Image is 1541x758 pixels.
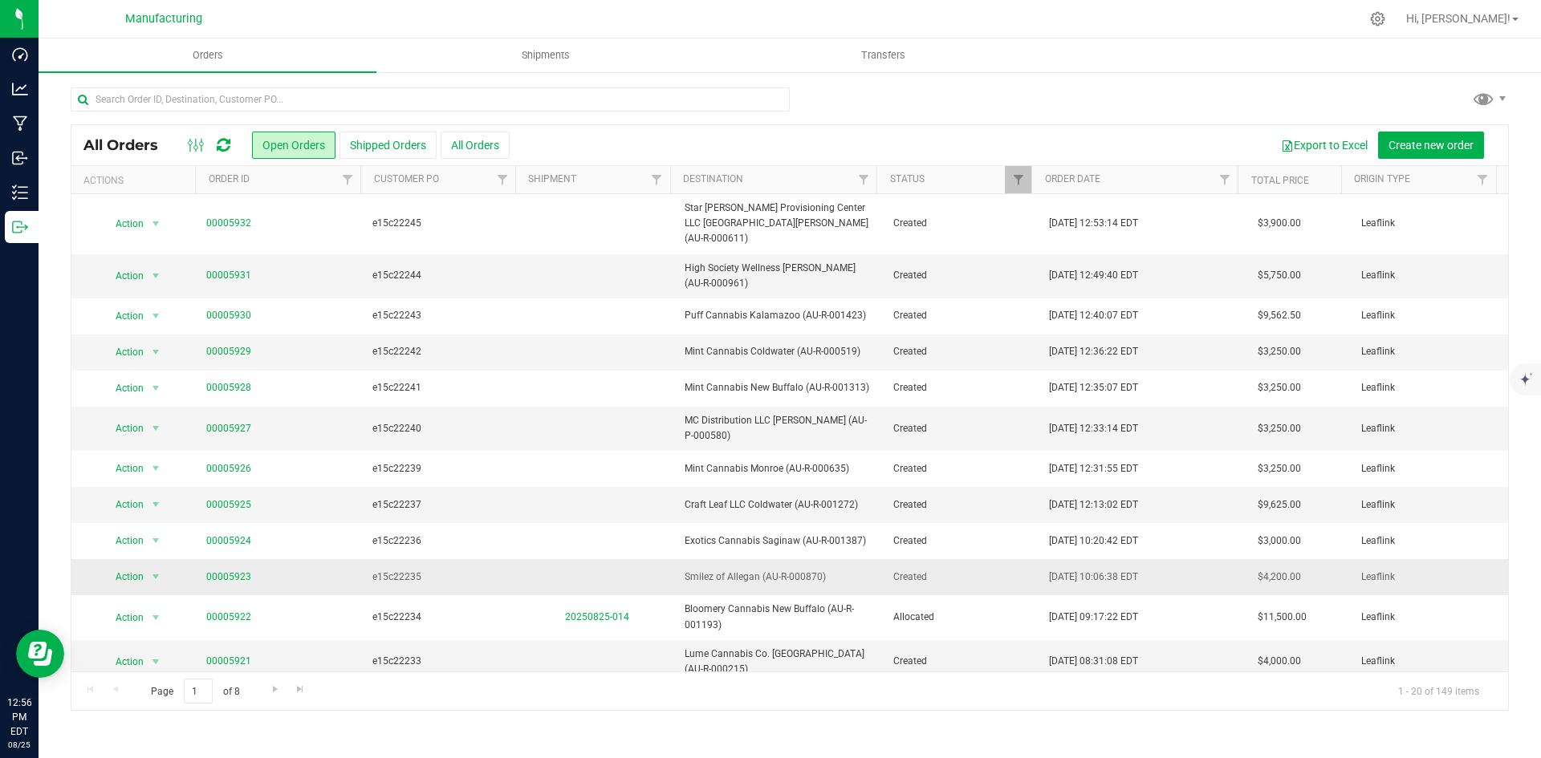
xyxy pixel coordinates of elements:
span: select [146,493,166,516]
span: Craft Leaf LLC Coldwater (AU-R-001272) [685,497,873,513]
span: All Orders [83,136,174,154]
inline-svg: Inbound [12,150,28,166]
span: Action [102,457,145,480]
span: Created [893,461,1031,476]
span: Created [893,268,1031,283]
a: Orders [39,39,376,72]
input: Search Order ID, Destination, Customer PO... [71,87,790,111]
a: 00005932 [206,216,251,231]
span: Bloomery Cannabis New Buffalo (AU-R-001193) [685,602,873,632]
span: select [146,265,166,287]
span: [DATE] 12:31:55 EDT [1049,461,1138,476]
span: e15c22245 [372,216,510,231]
a: Filter [850,166,876,193]
inline-svg: Dashboard [12,47,28,63]
span: e15c22239 [372,461,510,476]
span: Leaflink [1361,421,1498,436]
span: Mint Cannabis Monroe (AU-R-000635) [685,461,873,476]
span: Created [893,654,1031,669]
a: Status [890,173,925,184]
a: 00005926 [206,461,251,476]
span: High Society Wellness [PERSON_NAME] (AU-R-000961) [685,261,873,291]
span: Leaflink [1361,610,1498,625]
a: 00005931 [206,268,251,283]
a: Customer PO [374,173,439,184]
span: select [146,529,166,552]
a: Go to the last page [289,679,312,700]
span: Mint Cannabis New Buffalo (AU-R-001313) [685,380,873,395]
span: Mint Cannabis Coldwater (AU-R-000519) [685,344,873,359]
a: 00005927 [206,421,251,436]
span: [DATE] 12:13:02 EDT [1049,497,1138,513]
span: Leaflink [1361,268,1498,283]
span: Action [102,606,145,629]
span: e15c22240 [372,421,510,436]
span: e15c22233 [372,654,510,669]
span: e15c22234 [372,610,510,625]
span: Leaflink [1361,533,1498,549]
span: Shipments [500,48,592,63]
a: 00005923 [206,570,251,585]
a: Shipment [528,173,576,184]
span: Leaflink [1361,216,1498,231]
span: Action [102,265,145,287]
span: Lume Cannabis Co. [GEOGRAPHIC_DATA] (AU-R-000215) [685,647,873,677]
span: 1 - 20 of 149 items [1385,679,1492,703]
button: Shipped Orders [340,132,437,159]
span: Created [893,308,1031,323]
span: $11,500.00 [1258,610,1307,625]
span: Leaflink [1361,570,1498,585]
a: 00005921 [206,654,251,669]
span: $9,625.00 [1258,497,1301,513]
span: Leaflink [1361,344,1498,359]
span: select [146,341,166,363]
span: Created [893,380,1031,395]
span: [DATE] 09:17:22 EDT [1049,610,1138,625]
inline-svg: Outbound [12,219,28,235]
a: 00005925 [206,497,251,513]
span: Create new order [1389,139,1474,152]
span: Leaflink [1361,654,1498,669]
a: Filter [1470,166,1496,193]
span: Leaflink [1361,308,1498,323]
span: Action [102,493,145,516]
a: 00005924 [206,533,251,549]
span: Page of 8 [137,679,253,703]
span: select [146,305,166,327]
div: Manage settings [1368,11,1388,26]
span: [DATE] 12:35:07 EDT [1049,380,1138,395]
span: select [146,651,166,673]
inline-svg: Manufacturing [12,116,28,132]
span: $3,250.00 [1258,344,1301,359]
span: Created [893,497,1031,513]
span: $3,000.00 [1258,533,1301,549]
span: select [146,377,166,399]
span: Action [102,565,145,588]
span: Puff Cannabis Kalamazoo (AU-R-001423) [685,308,873,323]
span: select [146,457,166,480]
span: Created [893,533,1031,549]
span: [DATE] 12:36:22 EDT [1049,344,1138,359]
div: Actions [83,175,189,186]
span: e15c22243 [372,308,510,323]
p: 08/25 [7,739,31,751]
span: Action [102,529,145,552]
span: Exotics Cannabis Saginaw (AU-R-001387) [685,533,873,549]
span: [DATE] 10:06:38 EDT [1049,570,1138,585]
a: Order ID [209,173,250,184]
a: 00005922 [206,610,251,625]
span: Manufacturing [125,12,202,26]
span: Hi, [PERSON_NAME]! [1406,12,1511,25]
span: [DATE] 12:53:14 EDT [1049,216,1138,231]
button: Export to Excel [1271,132,1378,159]
span: $9,562.50 [1258,308,1301,323]
span: [DATE] 12:40:07 EDT [1049,308,1138,323]
span: Smilez of Allegan (AU-R-000870) [685,570,873,585]
a: Filter [1005,166,1031,193]
span: Leaflink [1361,497,1498,513]
span: Action [102,213,145,235]
a: Origin Type [1354,173,1410,184]
span: select [146,606,166,629]
span: Action [102,305,145,327]
span: Action [102,377,145,399]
